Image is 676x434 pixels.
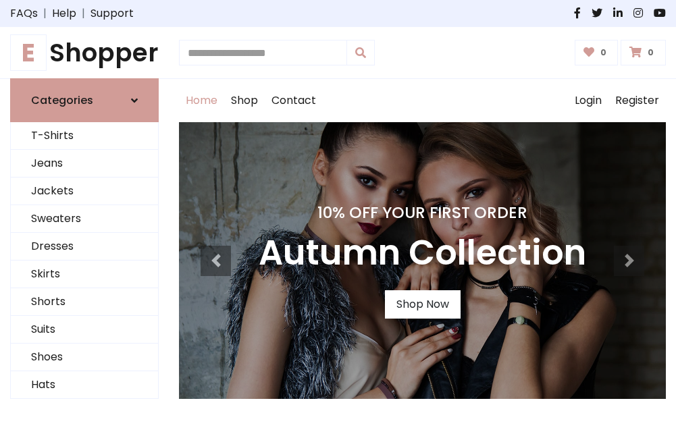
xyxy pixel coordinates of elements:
[11,261,158,288] a: Skirts
[11,288,158,316] a: Shorts
[10,34,47,71] span: E
[76,5,90,22] span: |
[10,38,159,67] h1: Shopper
[597,47,610,59] span: 0
[10,38,159,67] a: EShopper
[11,316,158,344] a: Suits
[568,79,608,122] a: Login
[11,344,158,371] a: Shoes
[11,205,158,233] a: Sweaters
[38,5,52,22] span: |
[31,94,93,107] h6: Categories
[11,233,158,261] a: Dresses
[385,290,461,319] a: Shop Now
[11,371,158,399] a: Hats
[90,5,134,22] a: Support
[52,5,76,22] a: Help
[224,79,265,122] a: Shop
[11,150,158,178] a: Jeans
[11,122,158,150] a: T-Shirts
[11,178,158,205] a: Jackets
[608,79,666,122] a: Register
[265,79,323,122] a: Contact
[259,233,586,274] h3: Autumn Collection
[644,47,657,59] span: 0
[259,203,586,222] h4: 10% Off Your First Order
[179,79,224,122] a: Home
[10,78,159,122] a: Categories
[10,5,38,22] a: FAQs
[621,40,666,65] a: 0
[575,40,619,65] a: 0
